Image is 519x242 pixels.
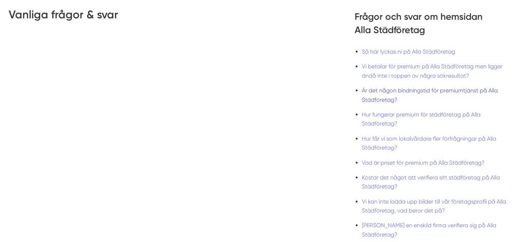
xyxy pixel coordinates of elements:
a: Hur fungerar premium för städföretag på Alla Städföretag? [362,111,480,127]
a: Vad är priset för premium på Alla Städföretag? [362,159,485,166]
a: [PERSON_NAME] en enskild firma verifiera sig på Alla Städföretag? [362,222,496,238]
a: Så här lyckas ni på Alla Städföretag [362,48,455,55]
h2: Vanliga frågor & svar [9,7,337,28]
h3: Frågor och svar om hemsidan Alla Städföretag [355,10,510,42]
a: Kostar det något att verifiera sitt städföretag på Alla Städföretag? [362,174,500,190]
a: Vi kan inte ladda upp bilder till vår företagsprofil på Alla Städföretag, vad beror det på? [362,198,506,214]
a: Vi betalar för premium på Alla Städföretag men ligger ändå inte i toppen av några sökresultat? [362,63,502,79]
a: Hur får vi som lokalvårdare fler förfrågningar på Alla Städföretag? [362,135,496,151]
a: Är det någon bindningstid för premiumtjänst på Alla Städföretag? [362,87,498,103]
